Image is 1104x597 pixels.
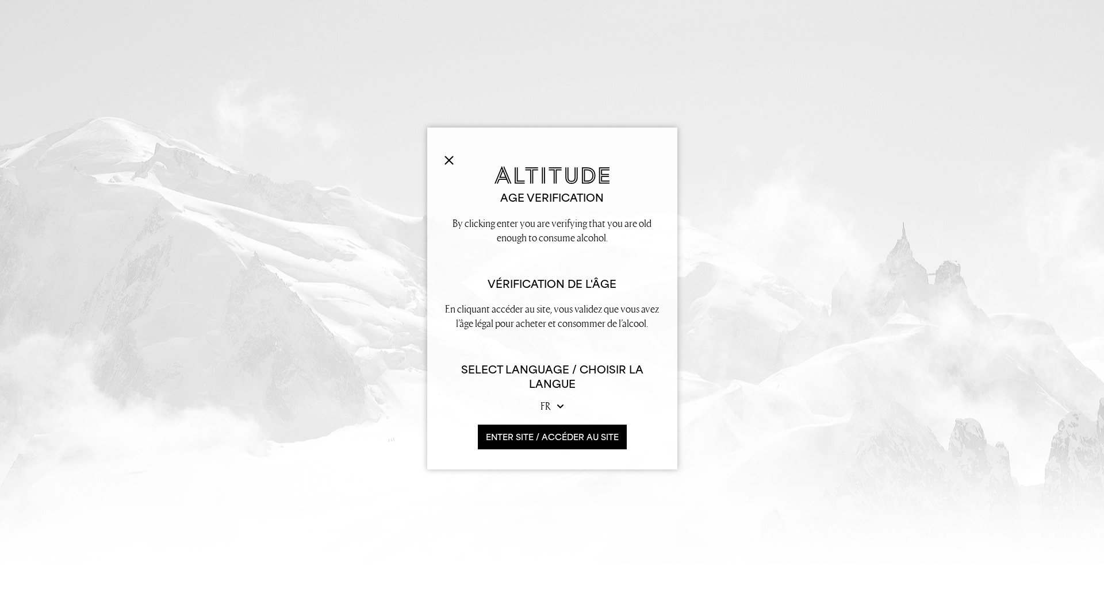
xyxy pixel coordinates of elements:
[478,425,627,449] button: ENTER SITE / accéder au site
[444,277,660,291] h2: Vérification de l'âge
[444,302,660,330] p: En cliquant accéder au site, vous validez que vous avez l’âge légal pour acheter et consommer de ...
[444,191,660,205] h2: Age verification
[444,363,660,391] h6: Select Language / Choisir la langue
[494,166,609,184] img: Altitude Gin
[444,156,454,165] img: Close
[444,216,660,245] p: By clicking enter you are verifying that you are old enough to consume alcohol.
